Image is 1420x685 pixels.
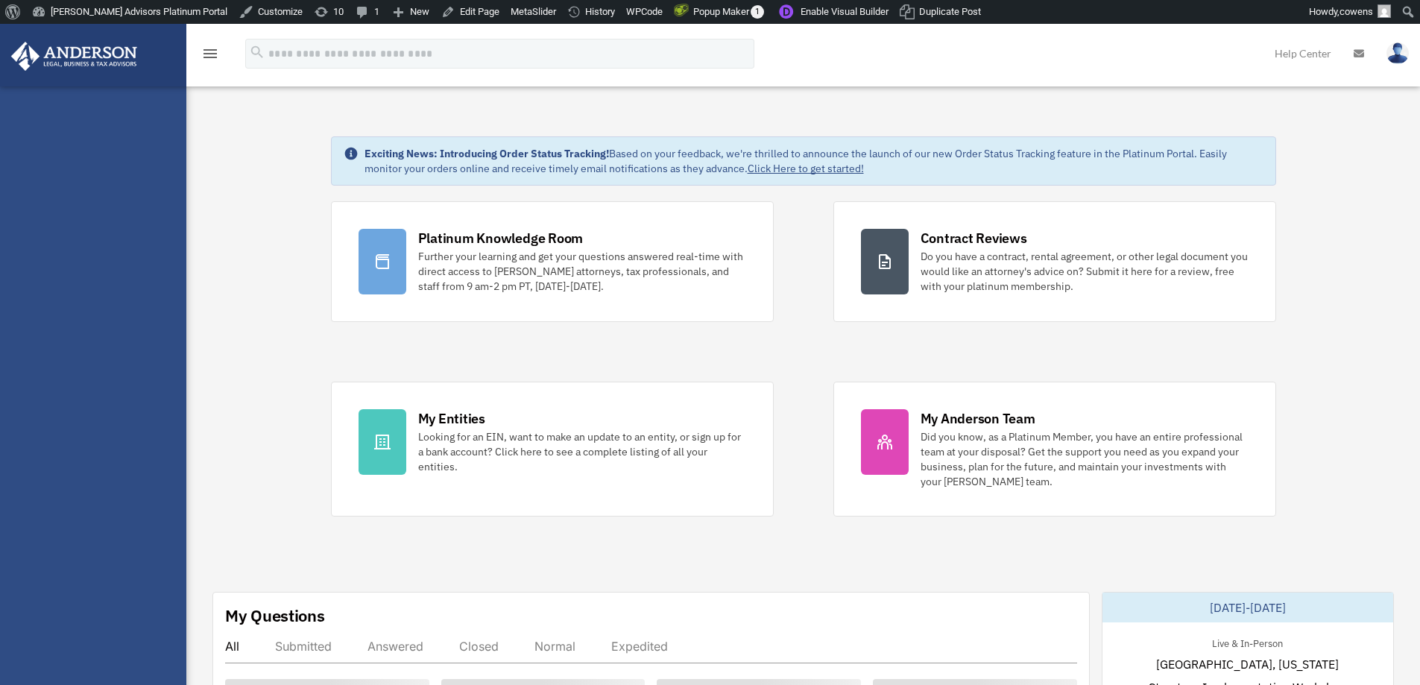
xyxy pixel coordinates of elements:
[1386,42,1409,64] img: User Pic
[748,162,864,175] a: Click Here to get started!
[1156,655,1339,673] span: [GEOGRAPHIC_DATA], [US_STATE]
[833,201,1276,322] a: Contract Reviews Do you have a contract, rental agreement, or other legal document you would like...
[418,229,584,247] div: Platinum Knowledge Room
[611,639,668,654] div: Expedited
[7,42,142,71] img: Anderson Advisors Platinum Portal
[1339,6,1373,17] span: cowens
[921,409,1035,428] div: My Anderson Team
[201,50,219,63] a: menu
[249,44,265,60] i: search
[365,147,609,160] strong: Exciting News: Introducing Order Status Tracking!
[418,249,746,294] div: Further your learning and get your questions answered real-time with direct access to [PERSON_NAM...
[1200,634,1295,650] div: Live & In-Person
[331,201,774,322] a: Platinum Knowledge Room Further your learning and get your questions answered real-time with dire...
[225,604,325,627] div: My Questions
[418,429,746,474] div: Looking for an EIN, want to make an update to an entity, or sign up for a bank account? Click her...
[367,639,423,654] div: Answered
[225,639,239,654] div: All
[201,45,219,63] i: menu
[534,639,575,654] div: Normal
[418,409,485,428] div: My Entities
[1102,593,1393,622] div: [DATE]-[DATE]
[275,639,332,654] div: Submitted
[459,639,499,654] div: Closed
[365,146,1263,176] div: Based on your feedback, we're thrilled to announce the launch of our new Order Status Tracking fe...
[921,229,1027,247] div: Contract Reviews
[1263,24,1342,83] a: Help Center
[751,5,764,19] span: 1
[331,382,774,517] a: My Entities Looking for an EIN, want to make an update to an entity, or sign up for a bank accoun...
[833,382,1276,517] a: My Anderson Team Did you know, as a Platinum Member, you have an entire professional team at your...
[921,429,1249,489] div: Did you know, as a Platinum Member, you have an entire professional team at your disposal? Get th...
[921,249,1249,294] div: Do you have a contract, rental agreement, or other legal document you would like an attorney's ad...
